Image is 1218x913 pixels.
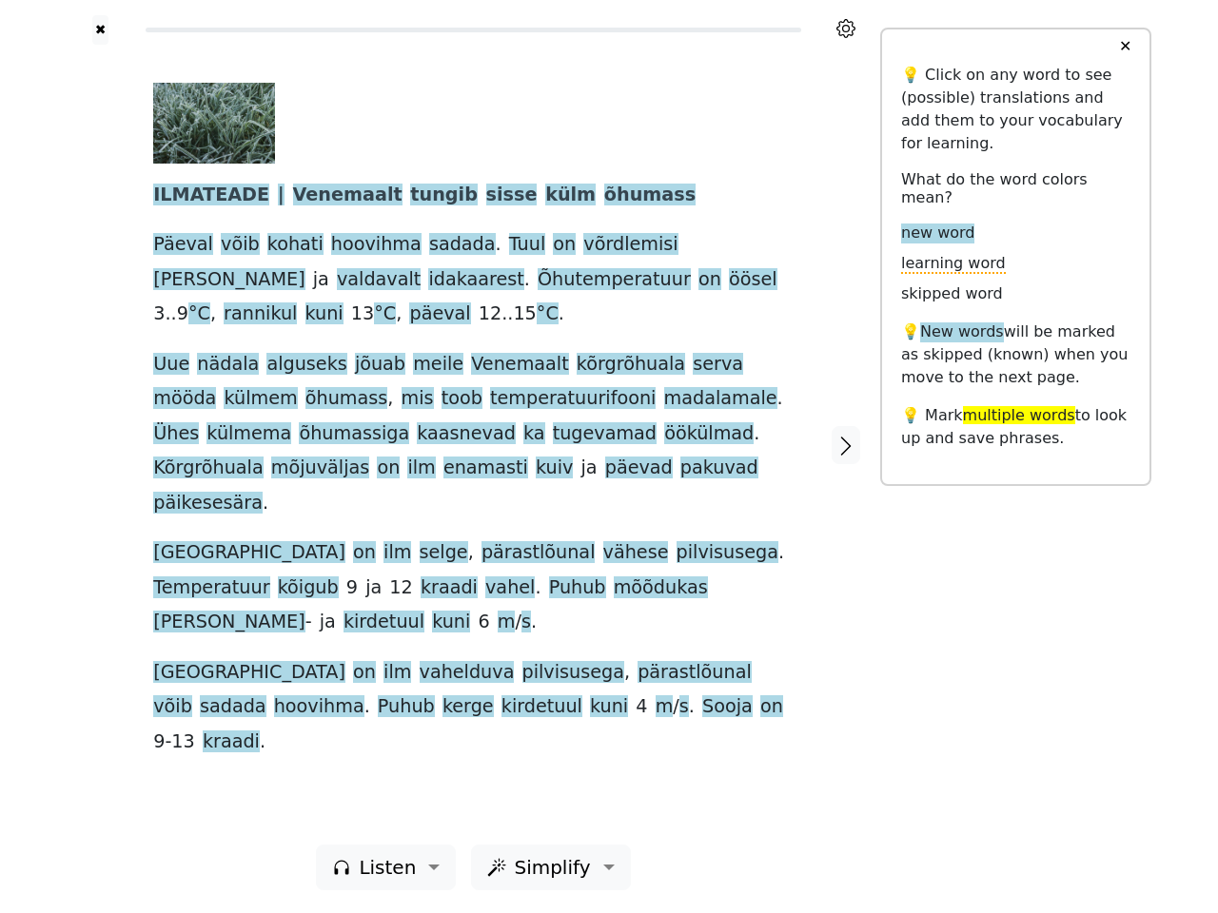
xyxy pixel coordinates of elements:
[478,611,489,634] span: 6
[197,302,209,326] span: C
[679,695,689,719] span: s
[442,695,494,719] span: kerge
[537,302,546,326] span: °
[514,853,590,882] span: Simplify
[638,661,752,685] span: pärastlõunal
[377,456,400,480] span: on
[224,387,297,411] span: külmem
[320,611,336,634] span: ja
[153,302,165,326] span: 3
[313,268,329,292] span: ja
[383,302,396,326] span: C
[636,695,647,719] span: 4
[188,302,198,326] span: °
[153,353,189,377] span: Uue
[486,184,538,207] span: sisse
[901,170,1130,206] h6: What do the word colors mean?
[153,541,345,565] span: [GEOGRAPHIC_DATA]
[337,268,421,292] span: valdavalt
[605,456,673,480] span: päevad
[293,184,403,207] span: Venemaalt
[407,456,435,480] span: ilm
[346,576,358,600] span: 9
[501,695,582,719] span: kirdetuul
[901,321,1130,389] p: 💡 will be marked as skipped (known) when you move to the next page.
[496,233,501,257] span: .
[442,387,482,411] span: toob
[206,422,291,446] span: külmema
[524,268,530,292] span: .
[521,611,531,634] span: s
[92,15,108,45] a: ✖
[501,302,513,326] span: ..
[389,576,412,600] span: 12
[353,661,376,685] span: on
[581,456,598,480] span: ja
[396,302,402,326] span: ,
[901,223,974,243] span: new word
[777,387,783,411] span: .
[498,611,516,634] span: m
[153,233,213,257] span: Päeval
[664,387,777,411] span: madalamale
[535,576,540,600] span: .
[428,268,523,292] span: idakaarest
[351,302,374,326] span: 13
[299,422,409,446] span: õhumassiga
[278,576,339,600] span: kõigub
[153,492,263,515] span: päikesesära
[153,422,199,446] span: Ühes
[260,730,265,754] span: .
[153,730,195,754] span: 9-13
[604,184,696,207] span: õhumass
[523,422,545,446] span: ka
[203,730,260,754] span: kraadi
[316,845,456,890] button: Listen
[353,541,376,565] span: on
[531,611,537,634] span: .
[153,695,192,719] span: võib
[278,184,285,207] span: |
[420,661,515,685] span: vahelduva
[689,695,695,719] span: .
[413,353,463,377] span: meile
[559,302,564,326] span: .
[536,456,573,480] span: kuiv
[409,302,470,326] span: päeval
[153,576,269,600] span: Temperatuur
[590,695,628,719] span: kuni
[200,695,266,719] span: sadada
[421,576,478,600] span: kraadi
[266,353,346,377] span: alguseks
[274,695,364,719] span: hoovihma
[364,695,370,719] span: .
[693,353,743,377] span: serva
[698,268,721,292] span: on
[344,611,424,634] span: kirdetuul
[420,541,468,565] span: selge
[603,541,669,565] span: vähese
[614,576,708,600] span: mõõdukas
[901,404,1130,450] p: 💡 Mark to look up and save phrases.
[221,233,260,257] span: võib
[624,661,630,685] span: ,
[901,284,1003,304] span: skipped word
[963,406,1075,424] span: multiple words
[702,695,753,719] span: Sooja
[901,64,1130,155] p: 💡 Click on any word to see (possible) translations and add them to your vocabulary for learning.
[355,353,405,377] span: jõuab
[680,456,758,480] span: pakuvad
[513,302,536,326] span: 15
[267,233,324,257] span: kohati
[153,83,275,164] img: a786a568-2a36-4914-b7e6-76486c30d72b.jpg
[153,661,345,685] span: [GEOGRAPHIC_DATA]
[549,576,606,600] span: Puhub
[920,322,1004,342] span: New words
[471,845,630,890] button: Simplify
[210,302,216,326] span: ,
[417,422,516,446] span: kaasnevad
[153,387,216,411] span: mööda
[515,611,521,634] span: /
[383,661,411,685] span: ilm
[522,661,624,685] span: pilvisusega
